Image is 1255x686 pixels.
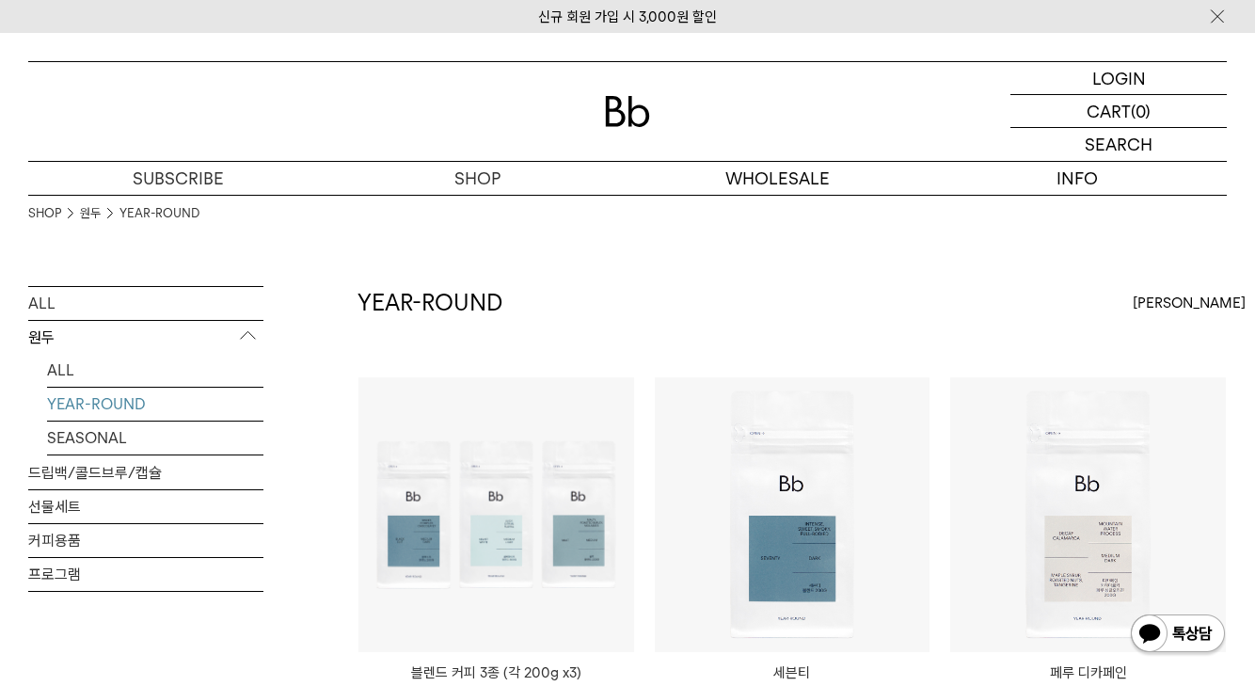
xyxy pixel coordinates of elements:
img: 세븐티 [655,377,930,653]
a: LOGIN [1010,62,1227,95]
a: YEAR-ROUND [47,388,263,421]
a: ALL [28,287,263,320]
a: 커피용품 [28,524,263,557]
h2: YEAR-ROUND [357,287,502,319]
a: 신규 회원 가입 시 3,000원 할인 [538,8,717,25]
img: 1000001179_add2_053.png [358,377,634,653]
a: SEASONAL [47,422,263,455]
a: 선물세트 [28,490,263,523]
a: 드립백/콜드브루/캡슐 [28,456,263,489]
a: SHOP [328,162,628,195]
a: SUBSCRIBE [28,162,328,195]
span: [PERSON_NAME] [1133,292,1246,314]
a: 프로그램 [28,558,263,591]
a: 원두 [80,204,101,223]
img: 페루 디카페인 [950,377,1226,653]
p: 세븐티 [655,662,930,684]
a: 블렌드 커피 3종 (각 200g x3) [358,662,634,684]
p: SEARCH [1085,128,1152,161]
p: LOGIN [1092,62,1146,94]
p: INFO [928,162,1228,195]
p: 원두 [28,321,263,355]
p: CART [1087,95,1131,127]
a: YEAR-ROUND [119,204,199,223]
p: 페루 디카페인 [950,662,1226,684]
a: CART (0) [1010,95,1227,128]
p: (0) [1131,95,1151,127]
a: 블렌드 커피 3종 (각 200g x3) [358,377,634,653]
img: 카카오톡 채널 1:1 채팅 버튼 [1129,613,1227,658]
a: SHOP [28,204,61,223]
a: ALL [47,354,263,387]
img: 로고 [605,96,650,127]
p: WHOLESALE [627,162,928,195]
